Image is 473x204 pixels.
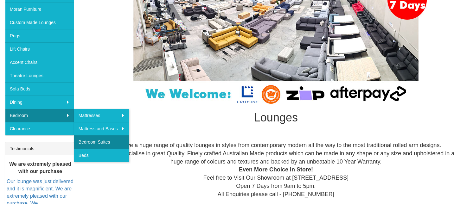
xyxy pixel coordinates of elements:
[5,3,74,16] a: Moran Furniture
[239,166,313,173] b: Even More Choice In Store!
[89,141,463,198] div: We have a huge range of quality lounges in styles from contemporary modern all the way to the mos...
[5,42,74,56] a: Lift Chairs
[74,109,129,122] a: Mattresses
[5,122,74,135] a: Clearance
[74,135,129,149] a: Bedroom Suites
[5,142,74,155] div: Testimonials
[74,149,129,162] a: Beds
[5,29,74,42] a: Rugs
[5,16,74,29] a: Custom Made Lounges
[5,96,74,109] a: Dining
[5,69,74,82] a: Theatre Lounges
[5,56,74,69] a: Accent Chairs
[74,122,129,135] a: Mattress and Bases
[84,111,468,124] h1: Lounges
[9,161,71,174] b: We are extremely pleased with our purchase
[5,109,74,122] a: Bedroom
[5,82,74,96] a: Sofa Beds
